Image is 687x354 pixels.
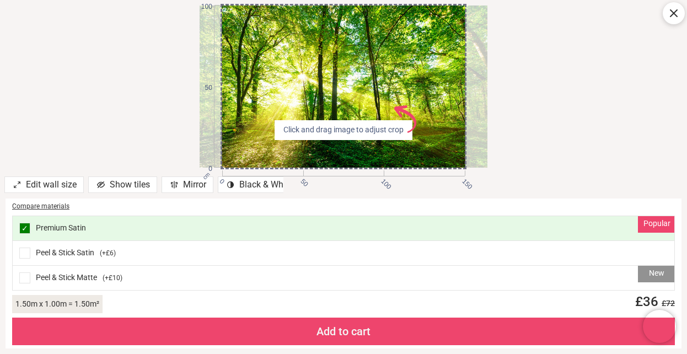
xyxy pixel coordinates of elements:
[298,177,305,184] span: 50
[13,266,674,290] div: Peel & Stick Matte
[22,224,28,232] span: ✓
[191,164,212,174] span: 0
[279,125,408,136] span: Click and drag image to adjust crop
[191,83,212,93] span: 50
[629,294,675,309] span: £ 36
[658,299,675,308] span: £ 72
[217,177,224,184] span: 0
[12,318,675,345] div: Add to cart
[13,241,674,266] div: Peel & Stick Satin
[460,177,467,184] span: 150
[638,266,674,282] div: New
[191,2,212,12] span: 100
[103,273,122,283] span: ( +£10 )
[13,216,674,241] div: Premium Satin
[379,177,386,184] span: 100
[12,202,675,211] div: Compare materials
[643,310,676,343] iframe: Brevo live chat
[218,176,300,193] div: Black & White
[12,295,103,313] div: 1.50 m x 1.00 m = 1.50 m²
[100,249,116,258] span: ( +£6 )
[638,216,674,233] div: Popular
[202,171,211,180] span: cm
[88,176,157,193] div: Show tiles
[4,176,84,193] div: Edit wall size
[162,176,213,193] div: Mirror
